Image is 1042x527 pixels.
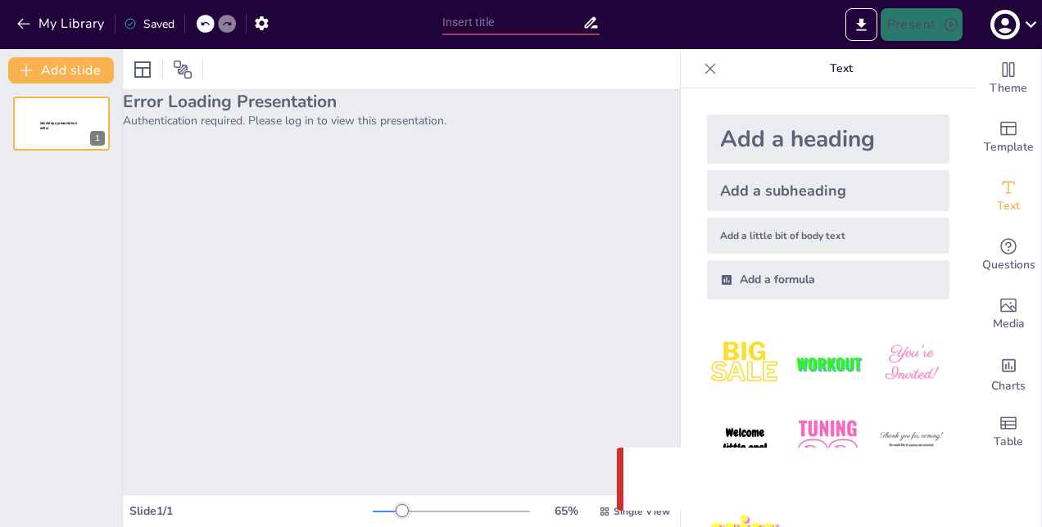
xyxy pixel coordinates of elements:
[707,408,783,484] img: 4.jpeg
[12,11,111,37] button: My Library
[129,503,373,519] div: Slide 1 / 1
[124,16,174,32] div: Saved
[991,377,1026,395] span: Charts
[845,8,877,41] button: Export to PowerPoint
[546,503,586,519] div: 65 %
[873,408,949,484] img: 6.jpeg
[976,49,1041,108] div: Change the overall theme
[993,315,1025,333] span: Media
[997,197,1020,215] span: Text
[614,505,670,518] span: Single View
[13,97,110,151] div: Sendsteps presentation editor1
[976,226,1041,285] div: Get real-time input from your audience
[8,57,114,83] button: Add slide
[123,90,680,113] h2: Error Loading Presentation
[976,167,1041,226] div: Add text boxes
[707,218,949,254] div: Add a little bit of body text
[790,326,866,402] img: 2.jpeg
[723,49,959,88] p: Text
[873,326,949,402] img: 3.jpeg
[707,326,783,402] img: 1.jpeg
[123,113,680,128] p: Authentication required. Please log in to view this presentation.
[976,285,1041,344] div: Add images, graphics, shapes or video
[994,433,1023,451] span: Table
[976,403,1041,462] div: Add a table
[984,138,1034,156] span: Template
[982,256,1035,274] span: Questions
[790,408,866,484] img: 5.jpeg
[976,108,1041,167] div: Add ready made slides
[442,11,582,34] input: Insert title
[881,8,963,41] button: Present
[707,170,949,211] div: Add a subheading
[707,260,949,300] div: Add a formula
[40,121,77,130] span: Sendsteps presentation editor
[976,344,1041,403] div: Add charts and graphs
[90,131,105,146] div: 1
[129,56,156,83] div: Layout
[707,115,949,164] div: Add a heading
[669,470,976,489] p: Your request was made with invalid credentials.
[990,79,1027,97] span: Theme
[173,60,193,79] span: Position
